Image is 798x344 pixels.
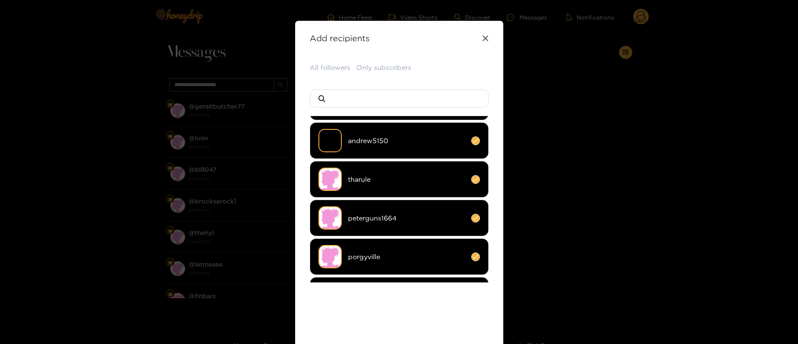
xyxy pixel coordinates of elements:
[348,252,465,262] span: porgyville
[348,213,465,223] span: peterguns1664
[310,33,370,43] strong: Add recipients
[348,175,465,184] span: tharule
[318,168,342,191] img: no-avatar.png
[318,129,342,152] img: fbcp1-screenshot-2023-12-28-at-8-55-47-pm.png
[318,206,342,230] img: no-avatar.png
[310,63,350,72] button: All followers
[348,136,465,146] span: andrew5150
[356,63,411,72] button: Only subscribers
[318,245,342,268] img: no-avatar.png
